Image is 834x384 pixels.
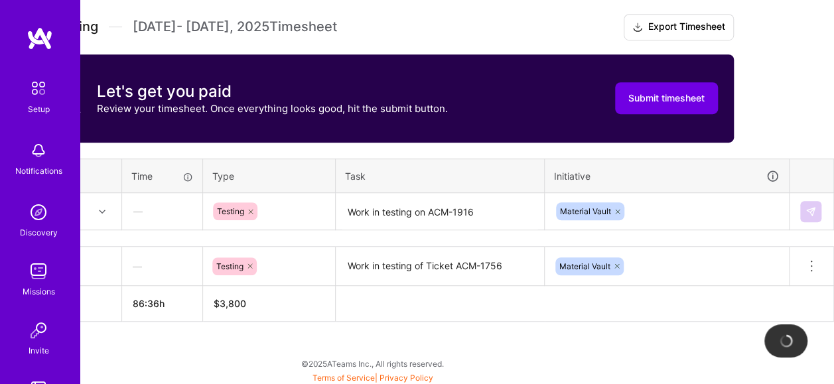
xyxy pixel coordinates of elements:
[20,225,58,239] div: Discovery
[778,333,794,349] img: loading
[97,82,448,101] h3: Let's get you paid
[25,258,52,285] img: teamwork
[632,21,643,34] i: icon Download
[28,102,50,116] div: Setup
[23,285,55,298] div: Missions
[131,169,193,183] div: Time
[123,194,202,229] div: —
[99,208,105,215] i: icon Chevron
[628,92,705,105] span: Submit timesheet
[133,19,337,35] span: [DATE] - [DATE] , 2025 Timesheet
[805,206,816,217] img: Submit
[554,168,780,184] div: Initiative
[559,261,610,271] span: Material Vault
[560,206,611,216] span: Material Vault
[122,249,202,284] div: —
[337,248,543,285] textarea: Work in testing of Ticket ACM-1756
[203,159,336,193] th: Type
[97,101,448,115] p: Review your timesheet. Once everything looks good, hit the submit button.
[29,344,49,357] div: Invite
[203,286,336,322] th: $3,800
[380,373,433,383] a: Privacy Policy
[27,27,53,50] img: logo
[217,206,244,216] span: Testing
[313,373,433,383] span: |
[15,164,62,178] div: Notifications
[216,261,243,271] span: Testing
[615,82,718,114] button: Submit timesheet
[122,286,203,322] th: 86:36h
[25,137,52,164] img: bell
[25,317,52,344] img: Invite
[624,14,734,40] button: Export Timesheet
[25,199,52,225] img: discovery
[336,159,545,193] th: Task
[800,201,823,222] div: null
[337,194,543,229] textarea: Work in testing on ACM-1916
[25,74,52,102] img: setup
[313,373,375,383] a: Terms of Service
